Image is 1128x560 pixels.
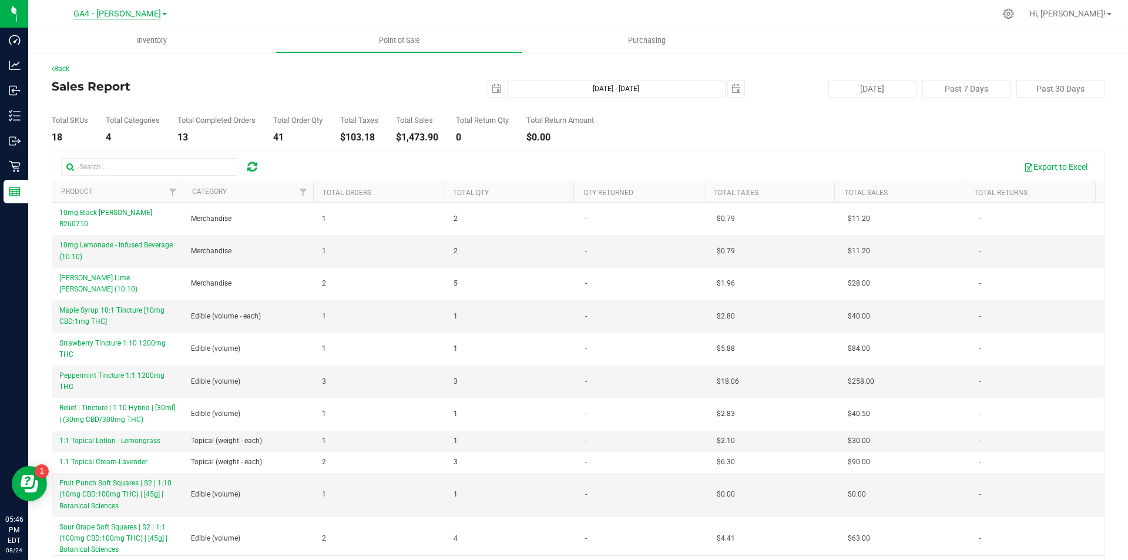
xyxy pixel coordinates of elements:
span: Topical (weight - each) [191,457,262,468]
span: Merchandise [191,246,231,257]
inline-svg: Retail [9,160,21,172]
a: Back [52,65,69,73]
span: 3 [454,457,458,468]
span: 1:1 Topical Lotion - Lemongrass [59,437,160,445]
span: Edible (volume) [191,489,240,500]
span: - [585,408,587,420]
span: - [585,489,587,500]
div: Total Taxes [340,116,378,124]
span: - [979,213,981,224]
span: - [585,533,587,544]
div: Total Categories [106,116,160,124]
span: - [979,343,981,354]
a: Total Returns [974,189,1028,197]
span: Purchasing [612,35,681,46]
inline-svg: Analytics [9,59,21,71]
span: 1 [322,343,326,354]
span: 2 [322,278,326,289]
span: 10mg Lemonade - Infused Beverage (10:10) [59,241,173,260]
span: 1 [454,408,458,420]
div: $103.18 [340,133,378,142]
span: 1 [322,435,326,447]
a: Total Sales [844,189,888,197]
span: 1 [454,489,458,500]
span: Sour Grape Soft Squares | S2 | 1:1 (100mg CBD:100mg THC) | [45g] | Botanical Sciences [59,523,167,554]
span: 1 [322,311,326,322]
span: - [979,533,981,544]
div: Manage settings [1001,8,1016,19]
span: - [585,457,587,468]
a: Total Orders [323,189,371,197]
span: Fruit Punch Soft Squares | S2 | 1:10 (10mg CBD:100mg THC) | [45g] | Botanical Sciences [59,479,172,509]
a: Filter [294,182,313,202]
span: $2.80 [717,311,735,322]
span: - [979,408,981,420]
span: Edible (volume) [191,343,240,354]
span: Edible (volume) [191,533,240,544]
div: 0 [456,133,509,142]
span: - [979,489,981,500]
inline-svg: Reports [9,186,21,197]
span: Topical (weight - each) [191,435,262,447]
button: Past 30 Days [1016,80,1104,98]
span: $18.06 [717,376,739,387]
input: Search... [61,158,237,176]
span: $1.96 [717,278,735,289]
span: 2 [454,246,458,257]
a: Qty Returned [583,189,633,197]
div: 18 [52,133,88,142]
a: Purchasing [523,28,770,53]
span: - [585,376,587,387]
span: 1 [322,408,326,420]
span: 1:1 Topical Cream-Lavender [59,458,147,466]
span: - [585,343,587,354]
span: GA4 - [PERSON_NAME] [73,9,161,19]
div: Total Return Qty [456,116,509,124]
span: 1 [322,489,326,500]
a: Product [61,187,93,196]
div: 13 [177,133,256,142]
div: 4 [106,133,160,142]
span: $11.20 [848,246,870,257]
a: Inventory [28,28,276,53]
span: Merchandise [191,278,231,289]
inline-svg: Outbound [9,135,21,147]
span: $4.41 [717,533,735,544]
span: Peppermint Tincture 1:1 1200mg THC [59,371,164,391]
a: Point of Sale [276,28,523,53]
div: $1,473.90 [396,133,438,142]
span: Relief | Tincture | 1:10 Hybrid | [30ml] | (30mg CBD/300mg THC) [59,404,175,423]
span: $84.00 [848,343,870,354]
inline-svg: Inventory [9,110,21,122]
span: Maple Syrup 10:1 Tincture [10mg CBD:1mg THC] [59,306,164,326]
span: - [979,311,981,322]
span: 3 [322,376,326,387]
span: [PERSON_NAME] Lime [PERSON_NAME] (10:10) [59,274,137,293]
span: select [728,81,744,97]
p: 08/24 [5,546,23,555]
span: $63.00 [848,533,870,544]
span: 1 [454,343,458,354]
span: 10mg Black [PERSON_NAME] B260710 [59,209,152,228]
span: 1 [454,435,458,447]
span: $5.88 [717,343,735,354]
span: $40.00 [848,311,870,322]
inline-svg: Dashboard [9,34,21,46]
span: $28.00 [848,278,870,289]
iframe: Resource center unread badge [35,464,49,478]
p: 05:46 PM EDT [5,514,23,546]
span: - [585,311,587,322]
span: $2.10 [717,435,735,447]
div: Total Order Qty [273,116,323,124]
span: Strawberry Tincture 1:10 1200mg THC [59,339,166,358]
span: 5 [454,278,458,289]
span: 1 [322,246,326,257]
span: 2 [454,213,458,224]
button: Export to Excel [1016,157,1095,177]
span: $0.79 [717,213,735,224]
span: Point of Sale [363,35,436,46]
button: [DATE] [828,80,916,98]
span: $258.00 [848,376,874,387]
span: Hi, [PERSON_NAME]! [1029,9,1106,18]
